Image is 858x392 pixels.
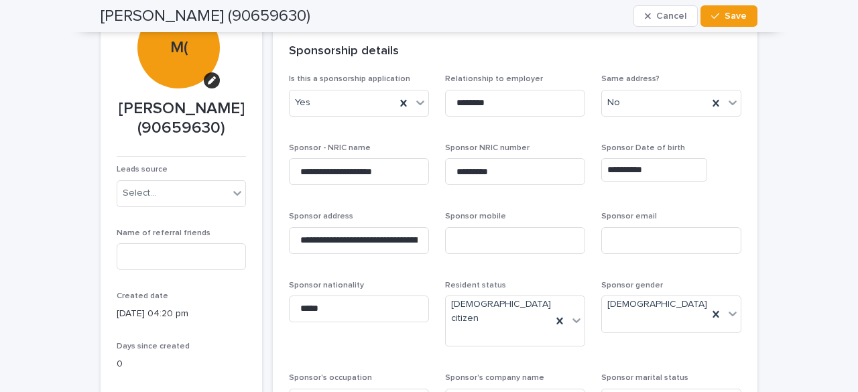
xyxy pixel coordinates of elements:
[633,5,698,27] button: Cancel
[117,342,190,350] span: Days since created
[700,5,757,27] button: Save
[607,96,620,110] span: No
[289,212,353,220] span: Sponsor address
[601,144,685,152] span: Sponsor Date of birth
[601,374,688,382] span: Sponsor marital status
[601,75,660,83] span: Same address?
[117,229,210,237] span: Name of referral friends
[117,292,168,300] span: Created date
[451,298,551,326] span: [DEMOGRAPHIC_DATA] citizen
[295,96,310,110] span: Yes
[117,307,246,321] p: [DATE] 04:20 pm
[445,144,530,152] span: Sponsor NRIC number
[289,144,371,152] span: Sponsor - NRIC name
[289,75,410,83] span: Is this a sponsorship application
[117,357,246,371] p: 0
[445,374,544,382] span: Sponsor's company name
[117,99,246,138] p: [PERSON_NAME] (90659630)
[445,281,506,289] span: Resident status
[101,7,310,26] h2: [PERSON_NAME] (90659630)
[445,212,506,220] span: Sponsor mobile
[656,11,686,21] span: Cancel
[289,374,372,382] span: Sponsor's occupation
[601,281,663,289] span: Sponsor gender
[725,11,747,21] span: Save
[607,298,707,312] span: [DEMOGRAPHIC_DATA]
[289,44,399,59] h2: Sponsorship details
[601,212,657,220] span: Sponsor email
[289,281,364,289] span: Sponsor nationality
[445,75,543,83] span: Relationship to employer
[123,186,156,200] div: Select...
[117,166,168,174] span: Leads source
